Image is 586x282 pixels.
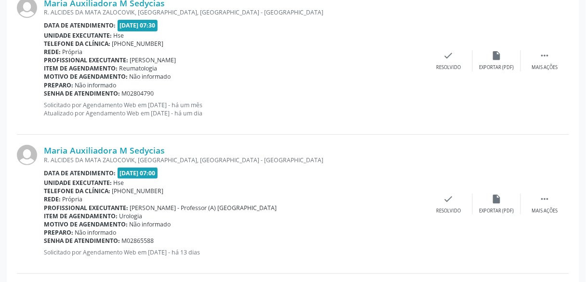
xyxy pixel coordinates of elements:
[120,64,158,72] span: Reumatologia
[532,208,558,214] div: Mais ações
[130,72,171,81] span: Não informado
[75,228,117,237] span: Não informado
[44,72,128,81] b: Motivo de agendamento:
[44,56,128,64] b: Profissional executante:
[44,145,165,155] a: Maria Auxiliadora M Sedycias
[44,212,118,220] b: Item de agendamento:
[44,220,128,228] b: Motivo de agendamento:
[44,64,118,72] b: Item de agendamento:
[44,156,425,164] div: R. ALCIDES DA MATA ZALOCOVIK, [GEOGRAPHIC_DATA], [GEOGRAPHIC_DATA] - [GEOGRAPHIC_DATA]
[44,248,425,256] p: Solicitado por Agendamento Web em [DATE] - há 13 dias
[44,48,61,56] b: Rede:
[122,89,154,98] span: M02804790
[17,145,37,165] img: img
[130,204,277,212] span: [PERSON_NAME] - Professor (A) [GEOGRAPHIC_DATA]
[63,48,83,56] span: Própria
[44,187,110,195] b: Telefone da clínica:
[44,21,116,29] b: Data de atendimento:
[44,195,61,203] b: Rede:
[436,64,461,71] div: Resolvido
[492,194,502,204] i: insert_drive_file
[540,194,550,204] i: 
[130,220,171,228] span: Não informado
[112,40,164,48] span: [PHONE_NUMBER]
[130,56,176,64] span: [PERSON_NAME]
[540,50,550,61] i: 
[44,89,120,98] b: Senha de atendimento:
[44,204,128,212] b: Profissional executante:
[120,212,143,220] span: Urologia
[443,194,454,204] i: check
[44,101,425,117] p: Solicitado por Agendamento Web em [DATE] - há um mês Atualizado por Agendamento Web em [DATE] - h...
[44,8,425,16] div: R. ALCIDES DA MATA ZALOCOVIK, [GEOGRAPHIC_DATA], [GEOGRAPHIC_DATA] - [GEOGRAPHIC_DATA]
[44,179,112,187] b: Unidade executante:
[443,50,454,61] i: check
[532,64,558,71] div: Mais ações
[114,31,124,40] span: Hse
[492,50,502,61] i: insert_drive_file
[118,20,158,31] span: [DATE] 07:30
[122,237,154,245] span: M02865588
[112,187,164,195] span: [PHONE_NUMBER]
[44,81,73,89] b: Preparo:
[479,208,514,214] div: Exportar (PDF)
[118,168,158,179] span: [DATE] 07:00
[63,195,83,203] span: Própria
[44,31,112,40] b: Unidade executante:
[75,81,117,89] span: Não informado
[479,64,514,71] div: Exportar (PDF)
[114,179,124,187] span: Hse
[44,40,110,48] b: Telefone da clínica:
[44,169,116,177] b: Data de atendimento:
[436,208,461,214] div: Resolvido
[44,228,73,237] b: Preparo:
[44,237,120,245] b: Senha de atendimento:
